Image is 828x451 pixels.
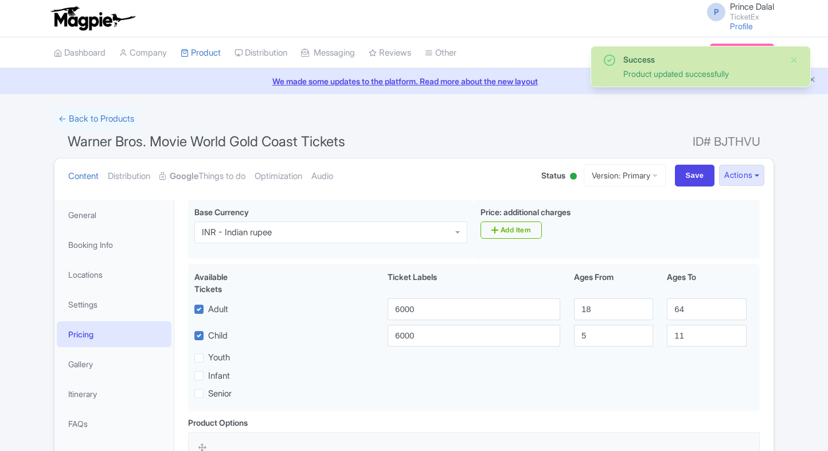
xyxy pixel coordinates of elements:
a: GoogleThings to do [159,158,245,195]
button: Close [790,53,799,67]
a: Version: Primary [584,164,666,186]
span: ID# BJTHVU [693,130,760,153]
a: Distribution [108,158,150,195]
a: Add Item [481,221,542,239]
strong: Google [170,170,198,183]
a: Pricing [57,321,171,347]
div: Ages To [660,271,753,295]
span: Prince Dalal [730,1,774,12]
a: Content [68,158,99,195]
a: We made some updates to the platform. Read more about the new layout [7,75,821,87]
div: Ticket Labels [381,271,567,295]
img: logo-ab69f6fb50320c5b225c76a69d11143b.png [48,6,137,31]
label: Child [208,329,228,343]
small: TicketEx [730,13,774,21]
a: Audio [311,158,333,195]
a: Locations [57,262,171,287]
label: Price: additional charges [481,206,571,218]
div: Success [623,53,780,65]
span: Base Currency [194,207,249,217]
div: Ages From [567,271,660,295]
label: Infant [208,370,230,383]
div: Product updated successfully [623,68,780,80]
span: Status [541,169,565,181]
a: General [57,202,171,228]
a: Itinerary [57,381,171,407]
button: Actions [719,165,764,186]
a: ← Back to Products [54,108,139,130]
input: Adult [388,298,560,320]
a: Messaging [301,37,355,69]
div: INR - Indian rupee [202,227,272,238]
a: FAQs [57,411,171,437]
label: Senior [208,387,232,401]
label: Adult [208,303,228,316]
span: Warner Bros. Movie World Gold Coast Tickets [68,133,345,150]
label: Youth [208,351,230,364]
div: Available Tickets [194,271,256,295]
a: Reviews [369,37,411,69]
a: Optimization [255,158,302,195]
a: Other [425,37,456,69]
a: Gallery [57,351,171,377]
a: Dashboard [54,37,106,69]
a: Company [119,37,167,69]
a: Settings [57,291,171,317]
div: Active [568,168,579,186]
a: Product [181,37,221,69]
input: Child [388,325,560,347]
a: Profile [730,21,753,31]
button: Close announcement [808,74,817,87]
a: Booking Info [57,232,171,258]
a: Subscription [710,44,774,61]
a: P Prince Dalal TicketEx [700,2,774,21]
a: Distribution [235,37,287,69]
div: Product Options [188,417,248,429]
span: P [707,3,725,21]
input: Save [675,165,715,186]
